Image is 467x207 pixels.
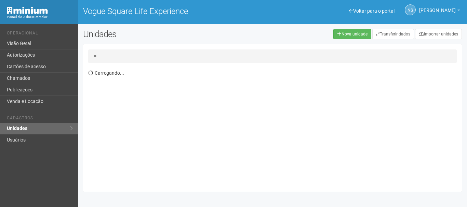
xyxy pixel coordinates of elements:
[7,31,73,38] li: Operacional
[7,116,73,123] li: Cadastros
[83,7,267,16] h1: Vogue Square Life Experience
[333,29,371,39] a: Nova unidade
[419,1,456,13] span: Nicolle Silva
[83,29,235,39] h2: Unidades
[415,29,462,39] a: Importar unidades
[7,14,73,20] div: Painel do Administrador
[419,9,460,14] a: [PERSON_NAME]
[7,7,48,14] img: Minium
[405,4,416,15] a: NS
[372,29,414,39] a: Transferir dados
[88,66,462,187] div: Carregando...
[349,8,395,14] a: Voltar para o portal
